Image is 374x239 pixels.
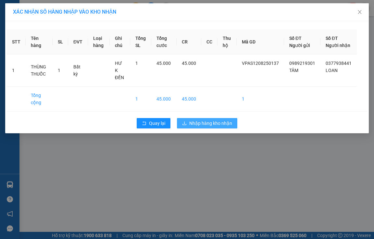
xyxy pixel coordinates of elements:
td: 1 [130,87,152,112]
td: Bất kỳ [68,54,88,87]
th: SL [53,30,68,54]
span: 0989219301 [289,61,315,66]
span: TÂM [289,68,298,73]
span: close [357,9,362,15]
span: Số ĐT [289,36,302,41]
td: 1 [237,87,284,112]
th: CR [177,30,201,54]
button: Close [351,3,369,21]
span: Nhập hàng kho nhận [189,120,232,127]
th: Tên hàng [26,30,53,54]
span: rollback [142,121,146,126]
th: Tổng SL [130,30,152,54]
span: VPAS1208250137 [242,61,279,66]
th: Loại hàng [88,30,110,54]
span: Người nhận [326,43,350,48]
td: THÙNG THUỐC [26,54,53,87]
span: 45.000 [182,61,196,66]
span: Người gửi [289,43,310,48]
span: Số ĐT [326,36,338,41]
th: Mã GD [237,30,284,54]
td: 45.000 [151,87,177,112]
th: Ghi chú [110,30,130,54]
th: Tổng cước [151,30,177,54]
td: 45.000 [177,87,201,112]
span: 45.000 [156,61,171,66]
span: Quay lại [149,120,165,127]
span: LOAN [326,68,338,73]
th: Thu hộ [218,30,237,54]
span: XÁC NHẬN SỐ HÀNG NHẬP VÀO KHO NHẬN [13,9,116,15]
th: STT [7,30,26,54]
button: rollbackQuay lại [137,118,170,128]
span: 1 [135,61,138,66]
th: ĐVT [68,30,88,54]
span: HƯ K ĐỀN [115,61,124,80]
span: 0377938441 [326,61,352,66]
span: 1 [58,68,60,73]
td: 1 [7,54,26,87]
button: downloadNhập hàng kho nhận [177,118,237,128]
td: Tổng cộng [26,87,53,112]
span: download [182,121,187,126]
th: CC [201,30,218,54]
